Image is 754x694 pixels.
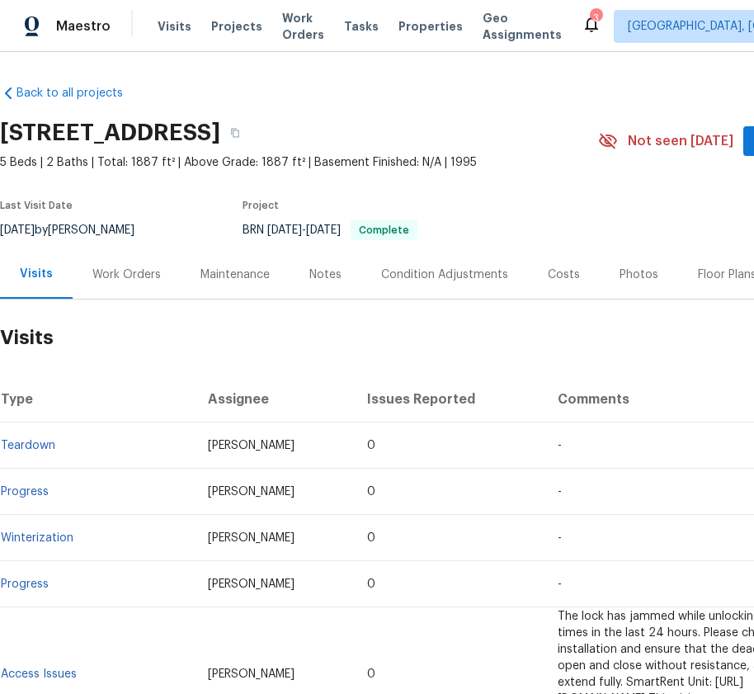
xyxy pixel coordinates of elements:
span: BRN [243,224,417,236]
a: Progress [1,578,49,590]
div: 3 [590,10,601,26]
div: Photos [620,267,658,283]
span: [PERSON_NAME] [208,578,295,590]
span: - [558,532,562,544]
th: Issues Reported [354,376,544,423]
div: Work Orders [92,267,161,283]
span: Project [243,201,279,210]
span: 0 [367,486,375,498]
th: Assignee [195,376,355,423]
a: Winterization [1,532,73,544]
div: Notes [309,267,342,283]
span: Projects [211,18,262,35]
span: - [558,440,562,451]
span: Work Orders [282,10,324,43]
span: [PERSON_NAME] [208,532,295,544]
button: Copy Address [220,118,250,148]
span: Maestro [56,18,111,35]
span: - [558,578,562,590]
span: 0 [367,440,375,451]
span: Geo Assignments [483,10,562,43]
span: Properties [398,18,463,35]
div: Visits [20,266,53,282]
span: [DATE] [267,224,302,236]
a: Access Issues [1,668,77,680]
a: Progress [1,486,49,498]
span: 0 [367,532,375,544]
span: [PERSON_NAME] [208,486,295,498]
span: - [558,486,562,498]
span: Visits [158,18,191,35]
span: [PERSON_NAME] [208,440,295,451]
span: Not seen [DATE] [628,133,733,149]
span: Tasks [344,21,379,32]
span: - [267,224,341,236]
span: 0 [367,668,375,680]
a: Teardown [1,440,55,451]
span: [DATE] [306,224,341,236]
span: 0 [367,578,375,590]
div: Maintenance [200,267,270,283]
span: [PERSON_NAME] [208,668,295,680]
div: Condition Adjustments [381,267,508,283]
div: Costs [548,267,580,283]
span: Complete [352,225,416,235]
